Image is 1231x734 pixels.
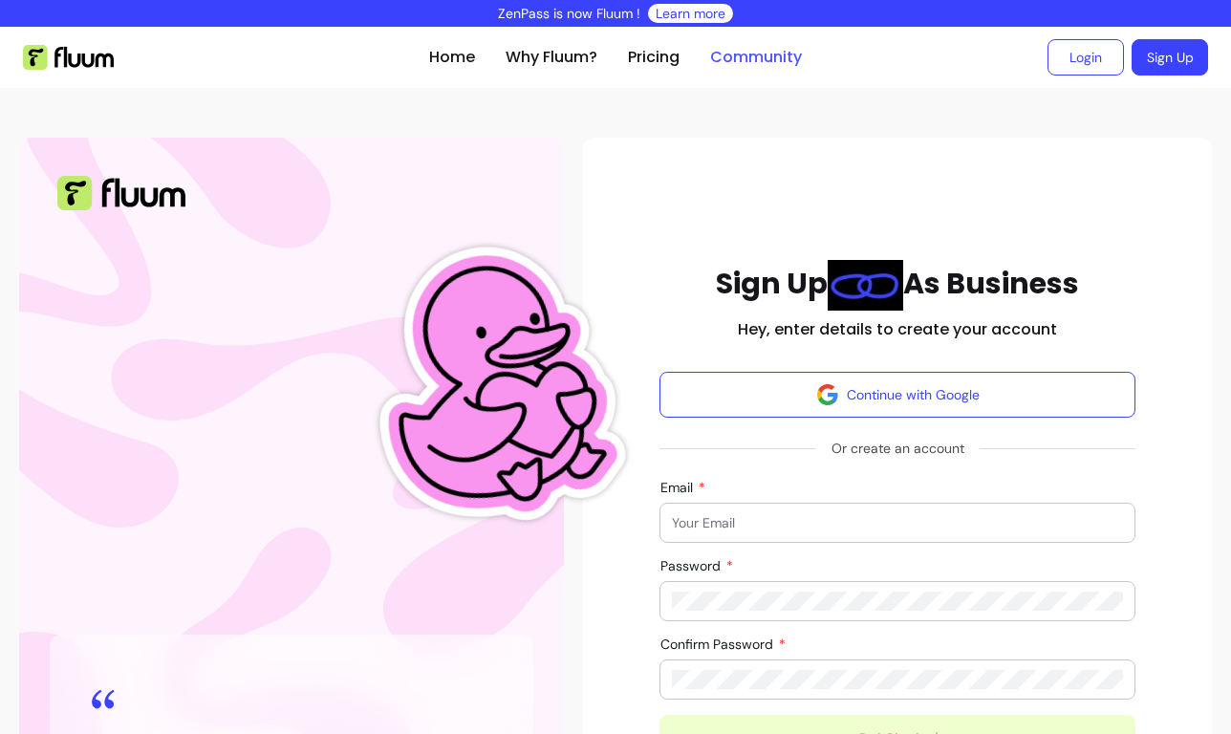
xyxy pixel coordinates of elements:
[1047,39,1124,76] a: Login
[738,318,1057,341] h2: Hey, enter details to create your account
[816,431,980,465] span: Or create an account
[659,372,1135,418] button: Continue with Google
[628,46,680,69] a: Pricing
[672,513,1123,532] input: Email
[506,46,597,69] a: Why Fluum?
[656,4,725,23] a: Learn more
[672,670,1123,689] input: Confirm Password
[335,174,649,597] img: Fluum Duck sticker
[23,45,114,70] img: Fluum Logo
[660,557,724,574] span: Password
[1132,39,1208,76] a: Sign Up
[660,479,697,496] span: Email
[716,260,1079,311] h1: Sign Up As Business
[816,383,839,406] img: avatar
[498,4,640,23] p: ZenPass is now Fluum !
[429,46,475,69] a: Home
[710,46,802,69] a: Community
[828,260,903,311] img: link Blue
[672,592,1123,611] input: Password
[57,176,185,210] img: Fluum Logo
[660,636,777,653] span: Confirm Password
